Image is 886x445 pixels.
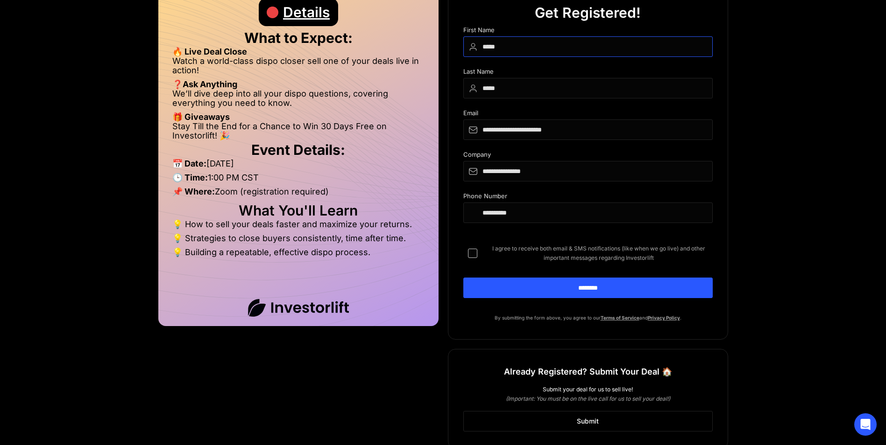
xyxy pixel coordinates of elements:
strong: Event Details: [251,141,345,158]
a: Privacy Policy [648,315,680,320]
strong: 📌 Where: [172,187,215,196]
form: DIspo Day Main Form [463,27,713,313]
li: [DATE] [172,159,425,173]
div: First Name [463,27,713,36]
strong: 🔥 Live Deal Close [172,47,247,56]
a: Terms of Service [601,315,639,320]
li: We’ll dive deep into all your dispo questions, covering everything you need to know. [172,89,425,112]
a: Submit [463,411,713,431]
li: Watch a world-class dispo closer sell one of your deals live in action! [172,56,425,80]
div: Company [463,151,713,161]
strong: What to Expect: [244,29,353,46]
li: 💡 Strategies to close buyers consistently, time after time. [172,234,425,248]
strong: 🎁 Giveaways [172,112,230,122]
li: 💡 How to sell your deals faster and maximize your returns. [172,220,425,234]
div: Open Intercom Messenger [854,413,877,436]
strong: ❓Ask Anything [172,79,237,89]
em: (Important: You must be on the live call for us to sell your deal!) [506,395,670,402]
li: 💡 Building a repeatable, effective dispo process. [172,248,425,257]
h2: What You'll Learn [172,206,425,215]
div: Last Name [463,68,713,78]
div: Phone Number [463,193,713,202]
p: By submitting the form above, you agree to our and . [463,313,713,322]
li: 1:00 PM CST [172,173,425,187]
div: Email [463,110,713,119]
strong: 📅 Date: [172,159,206,168]
h1: Already Registered? Submit Your Deal 🏠 [504,363,672,380]
span: I agree to receive both email & SMS notifications (like when we go live) and other important mess... [485,244,713,263]
li: Zoom (registration required) [172,187,425,201]
div: Submit your deal for us to sell live! [463,385,713,394]
strong: 🕒 Time: [172,173,208,182]
li: Stay Till the End for a Chance to Win 30 Days Free on Investorlift! 🎉 [172,122,425,140]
